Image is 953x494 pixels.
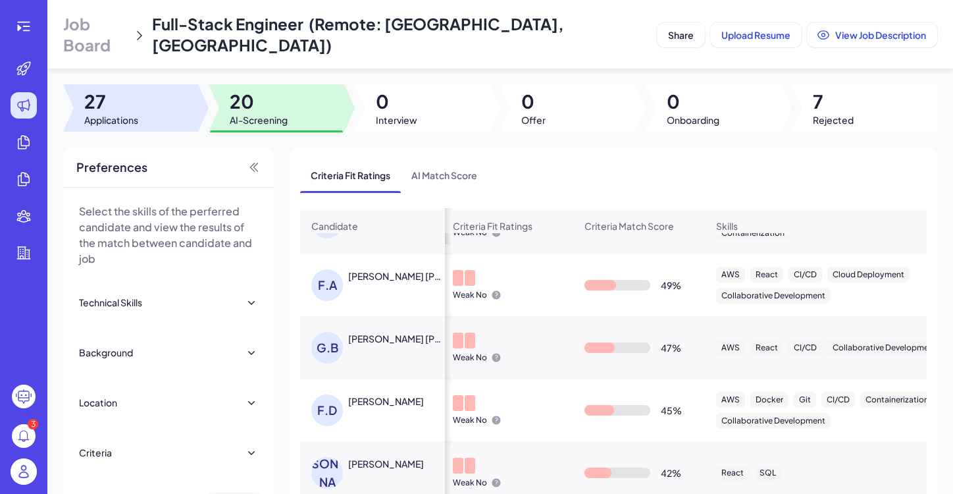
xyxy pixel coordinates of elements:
div: React [716,465,749,481]
span: 20 [230,90,288,113]
span: Criteria Match Score [584,219,674,233]
div: React [750,340,783,356]
div: 45 % [661,404,682,417]
span: Onboarding [667,113,719,126]
div: [PERSON_NAME] [311,457,343,489]
span: 0 [667,90,719,113]
span: Skills [716,219,738,233]
div: Git [794,392,816,408]
div: Gabriel Barbosa David [348,332,446,345]
div: 49 % [661,279,681,292]
p: Weak No [453,352,487,363]
div: 42 % [661,466,681,480]
div: SQL [754,465,781,481]
span: Criteria Fit Ratings [453,219,532,233]
p: Weak No [453,290,487,300]
div: F.D [311,395,343,426]
div: Technical Skills [79,296,142,309]
span: View Job Description [835,29,926,41]
div: CI/CD [788,340,822,356]
span: 0 [521,90,546,113]
div: Containerization [860,392,934,408]
div: CI/CD [821,392,855,408]
span: Full-Stack Engineer (Remote: [GEOGRAPHIC_DATA], [GEOGRAPHIC_DATA]) [152,14,564,55]
span: AI-Screening [230,113,288,126]
div: CI/CD [788,267,822,283]
div: React [750,267,783,283]
div: Criteria [79,446,112,459]
div: Collaborative Development [716,288,831,304]
span: Interview [376,113,417,126]
span: Preferences [76,158,147,177]
div: F.A [311,269,343,301]
div: AWS [716,267,745,283]
div: Lucas Migliori [348,457,424,470]
p: Weak No [453,415,487,425]
div: G.B [311,332,343,364]
div: AWS [716,392,745,408]
div: AWS [716,340,745,356]
p: Select the skills of the perferred candidate and view the results of the match between candidate ... [79,204,258,267]
span: Candidate [311,219,358,233]
div: Franklin Alberto Ruiz Guerra [348,269,446,283]
span: AI Match Score [401,158,488,192]
span: Rejected [813,113,854,126]
span: Applications [84,113,138,126]
div: 3 [28,419,38,429]
button: Share [657,22,705,47]
span: 7 [813,90,854,113]
div: Felipe Delboni Ortega [348,395,424,408]
span: Upload Resume [721,29,790,41]
div: Docker [750,392,788,408]
span: Criteria Fit Ratings [300,158,401,192]
img: user_logo.png [11,458,37,485]
span: 0 [376,90,417,113]
span: Job Board [63,13,128,55]
div: Cloud Deployment [827,267,910,283]
p: Weak No [453,478,487,488]
div: Containerization [716,225,790,241]
div: Collaborative Development [827,340,942,356]
span: Offer [521,113,546,126]
div: Location [79,396,117,409]
div: Collaborative Development [716,413,831,429]
div: 47 % [661,341,681,354]
button: Upload Resume [710,22,802,47]
span: 27 [84,90,138,113]
span: Share [668,29,694,41]
button: View Job Description [807,22,937,47]
div: Background [79,346,133,359]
